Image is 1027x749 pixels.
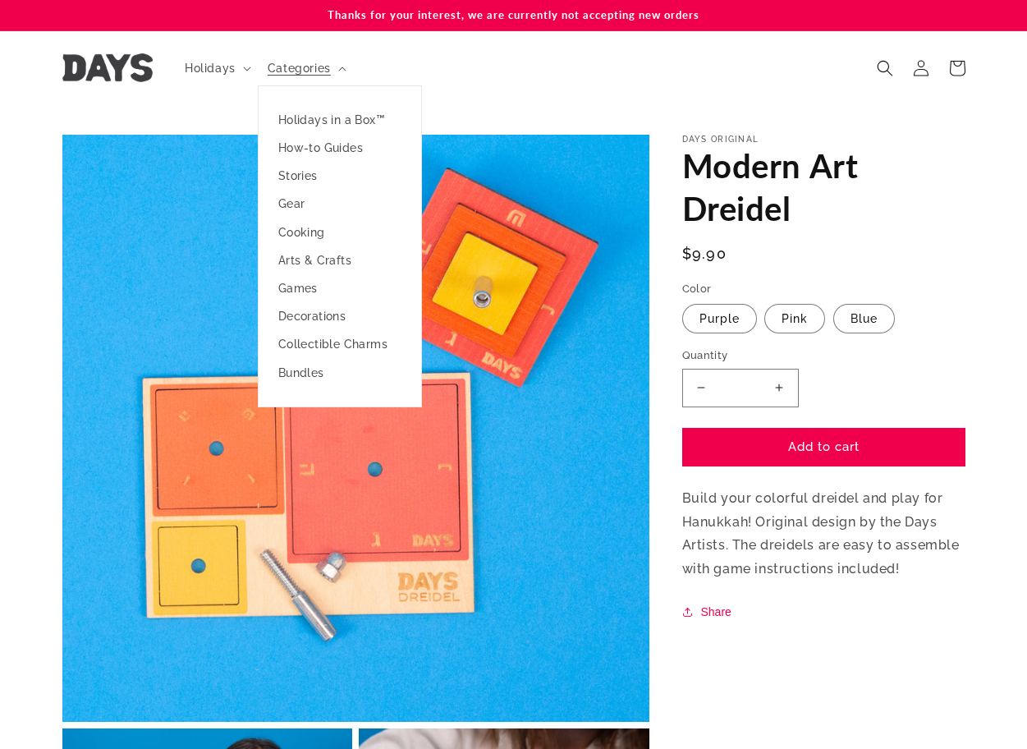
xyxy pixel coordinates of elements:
[259,218,421,246] a: Cooking
[62,53,153,82] img: Days United
[259,274,421,302] a: Games
[175,51,258,85] summary: Holidays
[259,134,421,162] a: How-to Guides
[764,304,825,333] label: Pink
[268,61,331,76] span: Categories
[259,359,421,387] a: Bundles
[259,106,421,134] a: Holidays in a Box™
[682,428,965,466] button: Add to cart
[682,602,736,622] button: Share
[682,487,965,581] p: Build your colorful dreidel and play for Hanukkah! Original design by the Days Artists. The dreid...
[258,51,353,85] summary: Categories
[682,304,757,333] label: Purple
[833,304,895,333] label: Blue
[682,145,965,230] h1: Modern Art Dreidel
[259,302,421,330] a: Decorations
[682,347,965,364] label: Quantity
[682,281,713,297] legend: Color
[867,50,903,86] summary: Search
[259,190,421,218] a: Gear
[259,246,421,274] a: Arts & Crafts
[682,135,965,145] p: Days Original
[259,330,421,358] a: Collectible Charms
[682,242,727,264] span: $9.90
[259,162,421,190] a: Stories
[185,61,236,76] span: Holidays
